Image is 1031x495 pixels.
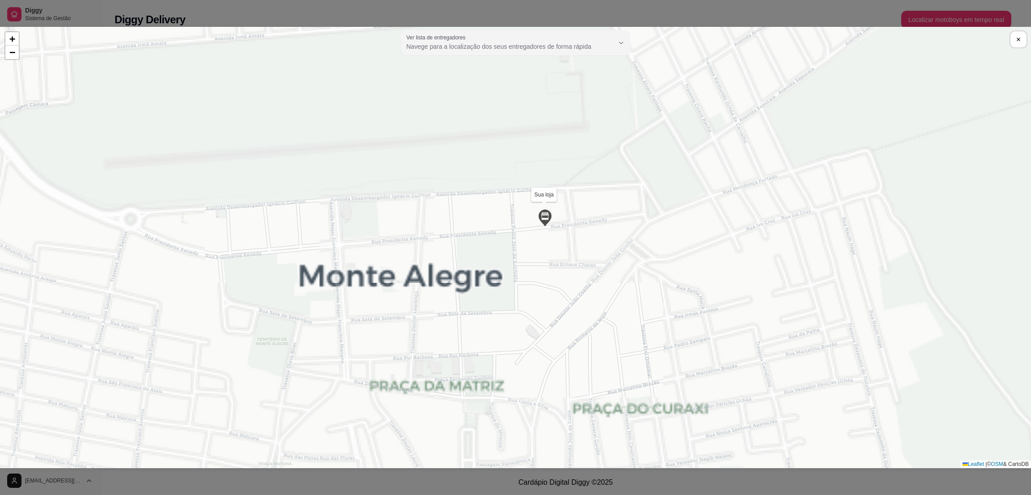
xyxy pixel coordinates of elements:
[991,461,1003,467] a: OSM
[963,461,984,467] a: Leaflet
[985,461,987,467] span: |
[536,209,554,227] img: Marker
[960,461,1031,468] div: © & CartoDB
[401,30,630,55] button: Ver lista de entregadoresNavege para a localização dos seus entregadores de forma rápida
[406,34,469,41] label: Ver lista de entregadores
[406,42,614,51] span: Navege para a localização dos seus entregadores de forma rápida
